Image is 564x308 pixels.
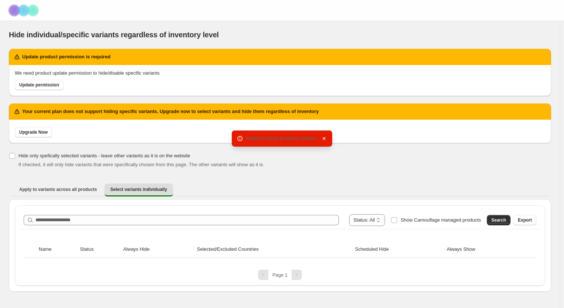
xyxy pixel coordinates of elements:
div: Select variants individually [9,199,551,292]
th: Scheduled Hide [353,241,444,258]
span: Upgrade Now [19,129,48,135]
span: If checked, it will only hide variants that were specifically chosen from this page. The other va... [18,162,264,167]
span: Update permission [19,82,59,88]
span: Hide only spefically selected variants - leave other variants as it is on the website [18,153,190,158]
th: Name [37,241,78,258]
a: Upgrade Now [15,127,52,137]
button: Apply to variants across all products [13,184,103,195]
span: Page 1 [272,272,288,278]
span: Apply to variants across all products [19,186,97,192]
h2: Your current plan does not support hiding specific variants. Upgrade now to select variants and h... [22,108,319,115]
th: Status [78,241,121,258]
th: Always Show [444,241,523,258]
span: Export [518,217,532,223]
nav: Pagination [21,270,539,280]
span: Search [491,217,506,223]
h2: Update product permission is required [22,53,110,61]
span: Failed to fetch product variants [246,136,317,141]
button: Export [513,215,536,225]
span: Hide individual/specific variants regardless of inventory level [9,31,219,39]
th: Selected/Excluded Countries [195,241,353,258]
button: Select variants individually [104,184,173,196]
th: Always Hide [121,241,195,258]
span: Select variants individually [110,186,167,192]
button: Search [487,215,510,225]
a: Update permission [15,80,63,90]
span: We need product update permission to hide/disable specific variants [15,70,159,76]
span: Show Camouflage managed products [400,217,481,223]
